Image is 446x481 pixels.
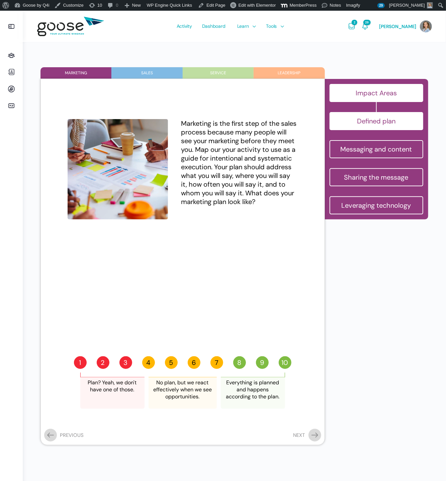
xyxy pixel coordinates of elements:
button: Previous [44,429,84,442]
label: 10 [279,356,291,369]
span: 2 [352,20,357,25]
label: 6 [188,356,200,369]
div: Plan? Yeah, we don't have one of those. [80,377,145,409]
span: [PERSON_NAME] [379,23,417,29]
span: Tools [266,10,277,42]
a: Notifications [361,11,369,42]
span: Dashboard [202,10,226,42]
a: Tools [263,11,286,42]
label: 4 [142,356,155,369]
span: 29 [363,20,371,25]
span: Edit with Elementor [239,3,276,8]
span: Next [293,432,305,439]
label: 1 [74,356,87,369]
p: Messaging and content [340,145,413,154]
div: No plan, but we react effectively when we see opportunities. [149,377,217,409]
span: Learn [237,10,249,42]
span: 29 [377,3,384,8]
div: Marketing is the first step of the sales process because many people will see your marketing befo... [181,119,298,206]
label: 7 [210,356,223,369]
a: Activity [173,11,195,42]
p: Defined plan [340,117,413,125]
label: 3 [119,356,132,369]
span: Previous [60,432,84,439]
a: Messages [348,11,356,42]
a: Learn [234,11,258,42]
img: Defined plan [68,119,168,219]
p: Impact Areas [340,89,413,97]
label: 2 [97,356,109,369]
button: Next [293,429,321,442]
label: 5 [165,356,178,369]
a: [PERSON_NAME] [379,11,432,42]
label: 9 [256,356,269,369]
span: Activity [177,10,192,42]
iframe: Chat Widget [413,449,446,481]
div: Everything is planned and happens according to the plan. [221,377,285,409]
p: Sharing the message [340,173,413,182]
a: Dashboard [199,11,229,42]
p: Leveraging technology [340,201,413,210]
label: 8 [233,356,246,369]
